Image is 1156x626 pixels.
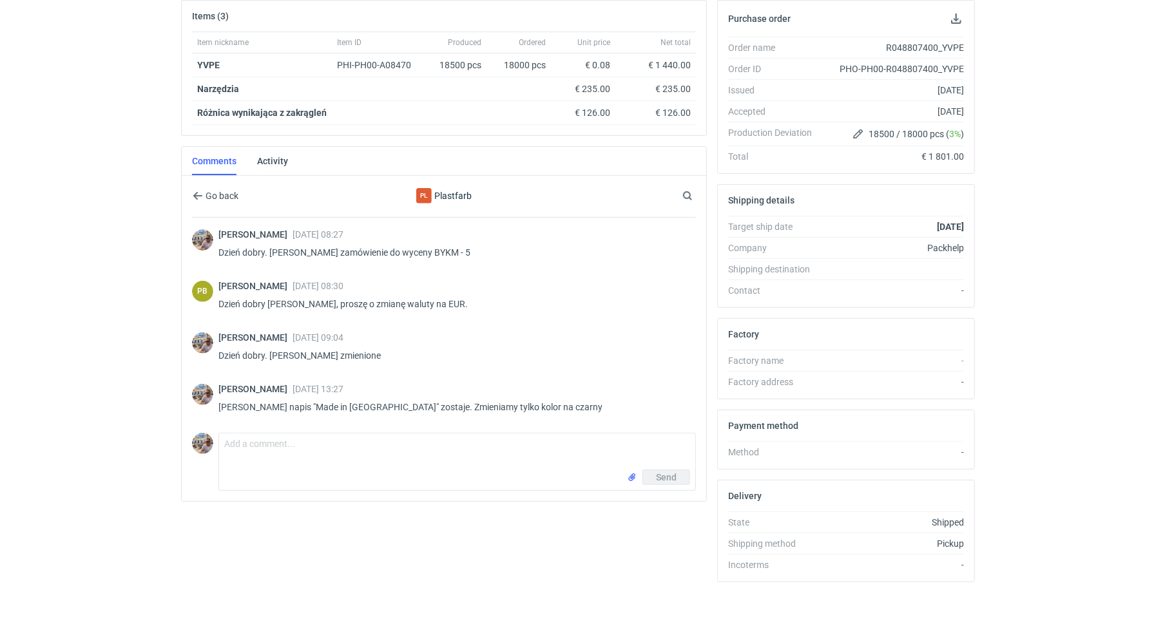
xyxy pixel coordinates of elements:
[556,106,610,119] div: € 126.00
[728,491,762,501] h2: Delivery
[869,128,964,140] span: 18500 / 18000 pcs ( )
[822,446,964,459] div: -
[660,37,691,48] span: Net total
[192,384,213,405] img: Michał Palasek
[197,84,239,94] strong: Narzędzia
[192,332,213,354] img: Michał Palasek
[621,106,691,119] div: € 126.00
[822,242,964,254] div: Packhelp
[728,105,822,118] div: Accepted
[822,105,964,118] div: [DATE]
[218,296,686,312] p: Dzień dobry [PERSON_NAME], proszę o zmianę waluty na EUR.
[822,150,964,163] div: € 1 801.00
[949,11,964,26] button: Download PO
[822,558,964,571] div: -
[937,222,964,232] strong: [DATE]
[680,188,721,204] input: Search
[728,126,822,142] div: Production Deviation
[192,147,236,175] a: Comments
[416,188,432,204] div: Plastfarb
[822,284,964,297] div: -
[949,129,961,139] span: 3%
[728,329,759,339] h2: Factory
[429,53,486,77] div: 18500 pcs
[728,62,822,75] div: Order ID
[197,60,220,70] a: YVPE
[203,191,238,200] span: Go back
[293,229,343,240] span: [DATE] 08:27
[822,516,964,529] div: Shipped
[728,84,822,97] div: Issued
[293,281,343,291] span: [DATE] 08:30
[822,62,964,75] div: PHO-PH00-R048807400_YVPE
[728,220,822,233] div: Target ship date
[293,332,343,343] span: [DATE] 09:04
[556,82,610,95] div: € 235.00
[337,37,361,48] span: Item ID
[728,263,822,276] div: Shipping destination
[822,41,964,54] div: R048807400_YVPE
[728,14,791,24] h2: Purchase order
[197,108,327,118] strong: Różnica wynikająca z zakrągleń
[197,37,249,48] span: Item nickname
[218,245,686,260] p: Dzień dobry. [PERSON_NAME] zamówienie do wyceny BYKM - 5
[728,195,795,205] h2: Shipping details
[192,11,229,21] h2: Items (3)
[621,59,691,71] div: € 1 440.00
[822,537,964,550] div: Pickup
[218,281,293,291] span: [PERSON_NAME]
[822,375,964,388] div: -
[218,399,686,415] p: [PERSON_NAME] napis "Made in [GEOGRAPHIC_DATA]" zostaje. Zmieniamy tylko kolor na czarny
[337,59,423,71] div: PHI-PH00-A08470
[642,469,690,485] button: Send
[486,53,551,77] div: 18000 pcs
[192,433,213,454] img: Michał Palasek
[338,188,550,204] div: Plastfarb
[218,348,686,363] p: Dzień dobry. [PERSON_NAME] zmienione
[192,188,239,204] button: Go back
[621,82,691,95] div: € 235.00
[728,516,822,529] div: State
[728,421,798,431] h2: Payment method
[519,37,546,48] span: Ordered
[577,37,610,48] span: Unit price
[656,473,677,482] span: Send
[728,41,822,54] div: Order name
[257,147,288,175] a: Activity
[728,354,822,367] div: Factory name
[416,188,432,204] figcaption: Pl
[728,558,822,571] div: Incoterms
[728,446,822,459] div: Method
[728,150,822,163] div: Total
[218,332,293,343] span: [PERSON_NAME]
[728,375,822,388] div: Factory address
[192,229,213,251] img: Michał Palasek
[192,281,213,302] figcaption: PB
[822,354,964,367] div: -
[728,537,822,550] div: Shipping method
[218,384,293,394] span: [PERSON_NAME]
[822,84,964,97] div: [DATE]
[728,284,822,297] div: Contact
[728,242,822,254] div: Company
[448,37,481,48] span: Produced
[556,59,610,71] div: € 0.08
[192,281,213,302] div: Piotr Bożek
[293,384,343,394] span: [DATE] 13:27
[218,229,293,240] span: [PERSON_NAME]
[851,126,866,142] button: Edit production Deviation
